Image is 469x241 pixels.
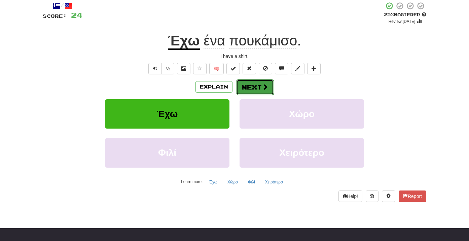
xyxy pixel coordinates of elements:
button: Ignore sentence (alt+i) [259,63,272,74]
button: Explain [195,81,232,93]
button: Show image (alt+x) [177,63,190,74]
span: . [200,33,301,49]
button: Reset to 0% Mastered (alt+r) [243,63,256,74]
button: Next [236,79,274,95]
div: Mastered [384,12,426,18]
div: I have a shirt. [43,53,426,60]
span: 25 % [384,12,394,17]
span: Φιλί [158,147,176,158]
span: ένα [204,33,225,49]
button: Add to collection (alt+a) [307,63,321,74]
button: Χειρότερο [240,138,364,167]
span: πουκάμισο [229,33,297,49]
button: Έχω [105,99,229,129]
button: Edit sentence (alt+d) [291,63,304,74]
button: Έχω [205,177,221,187]
u: Έχω [168,33,200,50]
button: Χώρο [240,99,364,129]
button: Set this sentence to 100% Mastered (alt+m) [226,63,240,74]
button: 🧠 [209,63,224,74]
button: Help! [338,191,362,202]
span: 24 [71,11,82,19]
button: Χειρότερο [261,177,287,187]
small: Review: [DATE] [389,19,416,24]
button: Favorite sentence (alt+f) [193,63,207,74]
button: Φιλί [244,177,259,187]
span: Χειρότερο [279,147,324,158]
button: Round history (alt+y) [366,191,378,202]
div: / [43,2,82,10]
button: Χώρο [224,177,242,187]
button: ½ [161,63,174,74]
button: Play sentence audio (ctl+space) [148,63,162,74]
button: Report [399,191,426,202]
span: Score: [43,13,67,19]
button: Discuss sentence (alt+u) [275,63,288,74]
button: Φιλί [105,138,229,167]
small: Learn more: [181,179,203,184]
span: Έχω [156,109,178,119]
div: Text-to-speech controls [147,63,174,74]
span: Χώρο [289,109,315,119]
